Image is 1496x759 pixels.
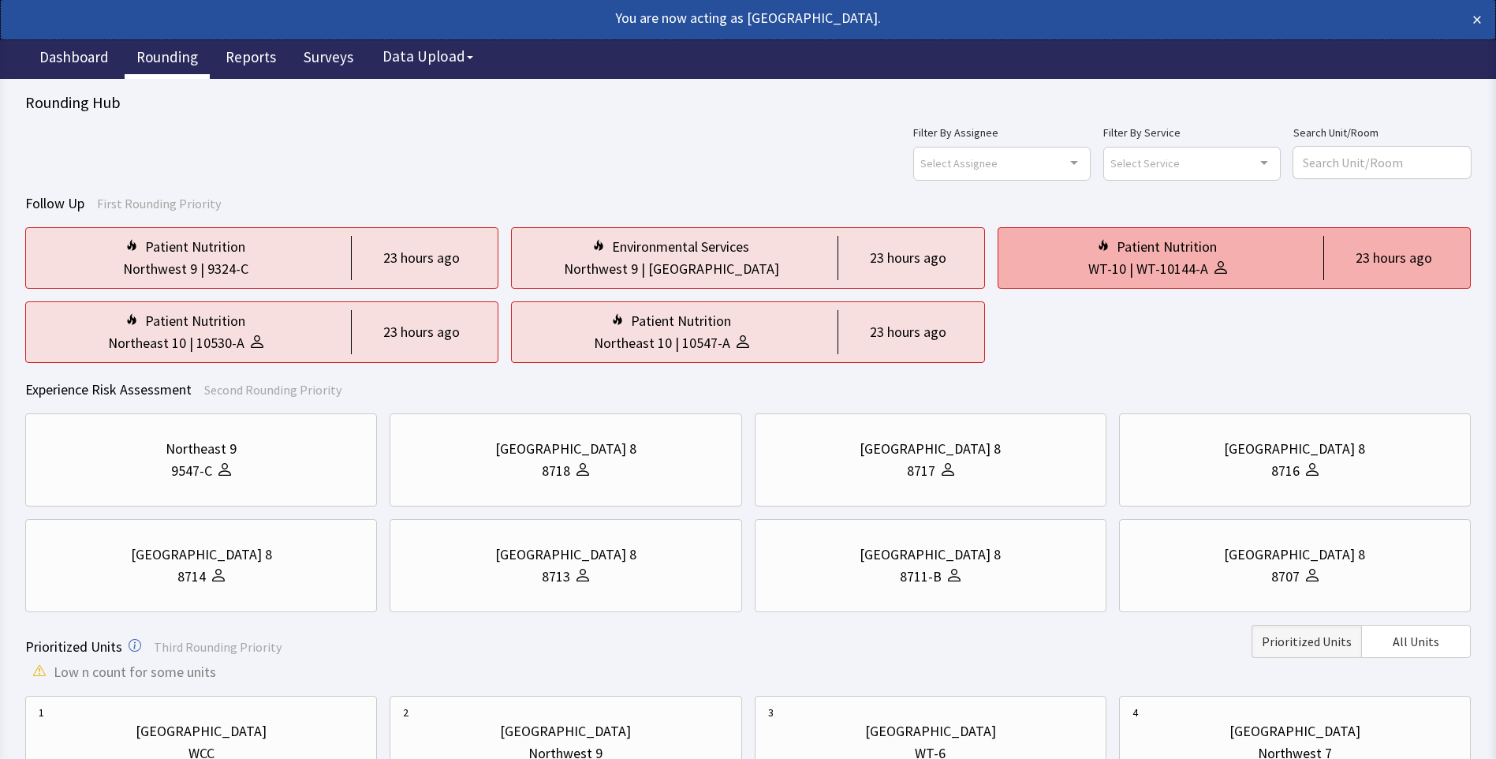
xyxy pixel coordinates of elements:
[14,7,1335,29] div: You are now acting as [GEOGRAPHIC_DATA].
[145,236,245,258] div: Patient Nutrition
[1271,460,1300,482] div: 8716
[1293,123,1471,142] label: Search Unit/Room
[920,154,998,172] span: Select Assignee
[870,247,946,269] div: 23 hours ago
[177,566,206,588] div: 8714
[171,460,212,482] div: 9547-C
[28,39,121,79] a: Dashboard
[383,321,460,343] div: 23 hours ago
[373,42,483,71] button: Data Upload
[672,332,682,354] div: |
[900,566,942,588] div: 8711-B
[214,39,288,79] a: Reports
[1110,154,1180,172] span: Select Service
[383,247,460,269] div: 23 hours ago
[1103,123,1281,142] label: Filter By Service
[542,566,570,588] div: 8713
[1126,258,1136,280] div: |
[907,460,935,482] div: 8717
[131,544,272,566] div: [GEOGRAPHIC_DATA] 8
[39,705,44,720] div: 1
[1132,705,1138,720] div: 4
[25,193,1471,215] div: Follow Up
[1224,544,1365,566] div: [GEOGRAPHIC_DATA] 8
[123,258,197,280] div: Northwest 9
[108,332,186,354] div: Northeast 10
[1393,632,1439,651] span: All Units
[292,39,365,79] a: Surveys
[1356,247,1432,269] div: 23 hours ago
[207,258,248,280] div: 9324-C
[564,258,638,280] div: Northwest 9
[612,236,749,258] div: Environmental Services
[145,310,245,332] div: Patient Nutrition
[154,639,282,655] span: Third Rounding Priority
[631,310,731,332] div: Patient Nutrition
[1293,147,1471,178] input: Search Unit/Room
[542,460,570,482] div: 8718
[97,196,221,211] span: First Rounding Priority
[495,438,636,460] div: [GEOGRAPHIC_DATA] 8
[1361,625,1471,658] button: All Units
[768,705,774,720] div: 3
[1224,438,1365,460] div: [GEOGRAPHIC_DATA] 8
[648,258,779,280] div: [GEOGRAPHIC_DATA]
[500,720,631,742] div: [GEOGRAPHIC_DATA]
[594,332,672,354] div: Northeast 10
[186,332,196,354] div: |
[196,332,244,354] div: 10530-A
[1117,236,1217,258] div: Patient Nutrition
[197,258,207,280] div: |
[860,544,1001,566] div: [GEOGRAPHIC_DATA] 8
[495,544,636,566] div: [GEOGRAPHIC_DATA] 8
[1252,625,1361,658] button: Prioritized Units
[870,321,946,343] div: 23 hours ago
[204,382,341,398] span: Second Rounding Priority
[1262,632,1352,651] span: Prioritized Units
[25,637,122,656] span: Prioritized Units
[1136,258,1208,280] div: WT-10144-A
[136,720,267,742] div: [GEOGRAPHIC_DATA]
[860,438,1001,460] div: [GEOGRAPHIC_DATA] 8
[54,661,216,683] span: Low n count for some units
[403,705,409,720] div: 2
[166,438,237,460] div: Northeast 9
[865,720,996,742] div: [GEOGRAPHIC_DATA]
[25,379,1471,401] div: Experience Risk Assessment
[1472,7,1482,32] button: ×
[125,39,210,79] a: Rounding
[1229,720,1360,742] div: [GEOGRAPHIC_DATA]
[25,92,1471,114] div: Rounding Hub
[682,332,730,354] div: 10547-A
[1271,566,1300,588] div: 8707
[638,258,648,280] div: |
[913,123,1091,142] label: Filter By Assignee
[1088,258,1126,280] div: WT-10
